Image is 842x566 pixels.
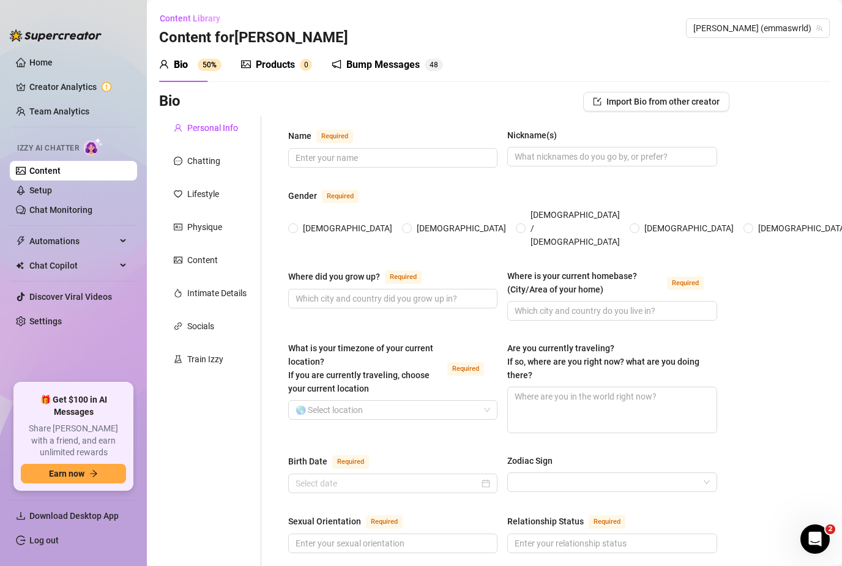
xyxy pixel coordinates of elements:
span: [DEMOGRAPHIC_DATA] [298,222,397,235]
input: Birth Date [296,477,479,490]
span: arrow-right [89,469,98,478]
span: Izzy AI Chatter [17,143,79,154]
span: Download Desktop App [29,511,119,521]
span: Required [366,515,403,529]
span: fire [174,289,182,297]
input: Name [296,151,488,165]
span: 🎁 Get $100 in AI Messages [21,394,126,418]
input: Where is your current homebase? (City/Area of your home) [515,304,707,318]
a: Content [29,166,61,176]
span: picture [241,59,251,69]
label: Name [288,128,367,143]
span: user [174,124,182,132]
label: Sexual Orientation [288,514,416,529]
span: Required [322,190,359,203]
span: [DEMOGRAPHIC_DATA] [639,222,739,235]
div: Bio [174,58,188,72]
label: Nickname(s) [507,128,565,142]
a: Team Analytics [29,106,89,116]
span: Required [667,277,704,290]
a: Setup [29,185,52,195]
button: Content Library [159,9,230,28]
a: Chat Monitoring [29,205,92,215]
span: heart [174,190,182,198]
span: notification [332,59,341,69]
span: Automations [29,231,116,251]
div: Zodiac Sign [507,454,553,467]
span: Content Library [160,13,220,23]
span: experiment [174,355,182,363]
div: Sexual Orientation [288,515,361,528]
span: download [16,511,26,521]
span: user [159,59,169,69]
div: Socials [187,319,214,333]
div: Products [256,58,295,72]
span: Emma (emmaswrld) [693,19,822,37]
span: 2 [825,524,835,534]
input: Relationship Status [515,537,707,550]
span: [DEMOGRAPHIC_DATA] / [DEMOGRAPHIC_DATA] [526,208,625,248]
h3: Bio [159,92,181,111]
span: Are you currently traveling? If so, where are you right now? what are you doing there? [507,343,699,380]
sup: 50% [198,59,222,71]
div: Personal Info [187,121,238,135]
span: Required [385,270,422,284]
input: Where did you grow up? [296,292,488,305]
label: Gender [288,188,372,203]
span: Required [316,130,353,143]
img: logo-BBDzfeDw.svg [10,29,102,42]
iframe: Intercom live chat [800,524,830,554]
span: Required [332,455,369,469]
span: import [593,97,602,106]
img: Chat Copilot [16,261,24,270]
div: Physique [187,220,222,234]
input: Nickname(s) [515,150,707,163]
a: Settings [29,316,62,326]
span: Share [PERSON_NAME] with a friend, and earn unlimited rewards [21,423,126,459]
span: Import Bio from other creator [606,97,720,106]
label: Relationship Status [507,514,639,529]
span: team [816,24,823,32]
sup: 48 [425,59,443,71]
button: Earn nowarrow-right [21,464,126,483]
a: Home [29,58,53,67]
div: Intimate Details [187,286,247,300]
div: Where is your current homebase? (City/Area of your home) [507,269,661,296]
label: Where is your current homebase? (City/Area of your home) [507,269,717,296]
span: idcard [174,223,182,231]
a: Discover Viral Videos [29,292,112,302]
div: Content [187,253,218,267]
sup: 0 [300,59,312,71]
span: Required [589,515,625,529]
div: Chatting [187,154,220,168]
a: Log out [29,535,59,545]
span: What is your timezone of your current location? If you are currently traveling, choose your curre... [288,343,433,393]
div: Bump Messages [346,58,420,72]
h3: Content for [PERSON_NAME] [159,28,348,48]
div: Lifestyle [187,187,219,201]
span: 4 [430,61,434,69]
button: Import Bio from other creator [583,92,729,111]
div: Relationship Status [507,515,584,528]
span: [DEMOGRAPHIC_DATA] [412,222,511,235]
div: Train Izzy [187,352,223,366]
span: 8 [434,61,438,69]
span: message [174,157,182,165]
div: Where did you grow up? [288,270,380,283]
label: Zodiac Sign [507,454,561,467]
div: Name [288,129,311,143]
label: Birth Date [288,454,382,469]
div: Gender [288,189,317,203]
label: Where did you grow up? [288,269,435,284]
span: link [174,322,182,330]
span: Chat Copilot [29,256,116,275]
div: Birth Date [288,455,327,468]
span: Required [447,362,484,376]
img: AI Chatter [84,138,103,155]
a: Creator Analytics exclamation-circle [29,77,127,97]
span: thunderbolt [16,236,26,246]
span: Earn now [49,469,84,478]
input: Sexual Orientation [296,537,488,550]
div: Nickname(s) [507,128,557,142]
span: picture [174,256,182,264]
